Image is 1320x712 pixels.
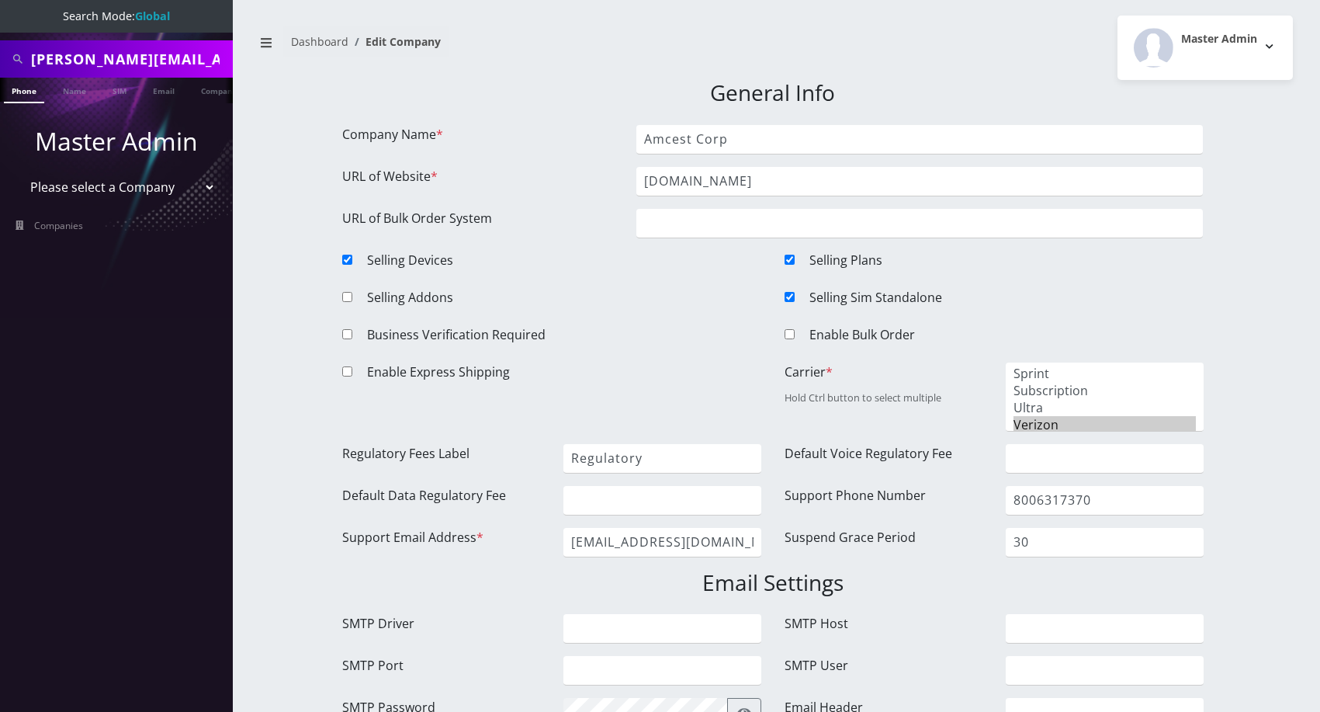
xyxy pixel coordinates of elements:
a: Name [55,78,94,102]
label: Enable Express Shipping [367,363,510,381]
h3: Email Settings [342,570,1204,596]
a: Phone [4,78,44,103]
label: SMTP Host [785,614,848,633]
label: Enable Bulk Order [809,325,915,344]
label: Default Data Regulatory Fee [342,486,506,505]
label: Support Phone Number [785,486,926,505]
label: Company Name [342,125,443,144]
strong: Global [135,9,170,23]
a: Dashboard [291,34,348,49]
label: Carrier [785,363,833,381]
label: SMTP User [785,656,848,675]
label: Regulatory Fees Label [342,444,469,463]
label: Business Verification Required [367,325,546,344]
nav: breadcrumb [252,26,761,70]
a: Company [193,78,245,102]
label: Selling Devices [367,251,453,269]
label: URL of Bulk Order System [342,209,492,227]
label: SMTP Driver [342,614,414,633]
button: Master Admin [1117,16,1293,80]
label: Support Email Address [342,528,483,547]
h3: General Info [342,80,1204,106]
option: Sprint [1013,365,1196,382]
a: SIM [105,78,134,102]
span: Companies [34,219,83,232]
label: Suspend Grace Period [785,528,916,547]
option: Subscription [1013,382,1196,399]
small: Hold Ctrl button to select multiple [785,391,941,405]
label: Selling Sim Standalone [809,288,942,307]
label: URL of Website [342,167,438,186]
a: Email [145,78,182,102]
li: Edit Company [348,33,441,50]
option: Verizon [1013,416,1196,433]
label: Default Voice Regulatory Fee [785,444,952,463]
h2: Master Admin [1181,33,1257,46]
label: Selling Addons [367,288,453,307]
label: SMTP Port [342,656,404,675]
label: Selling Plans [809,251,882,269]
option: Ultra [1013,399,1196,416]
input: Search All Companies [31,44,229,74]
span: Search Mode: [63,9,170,23]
